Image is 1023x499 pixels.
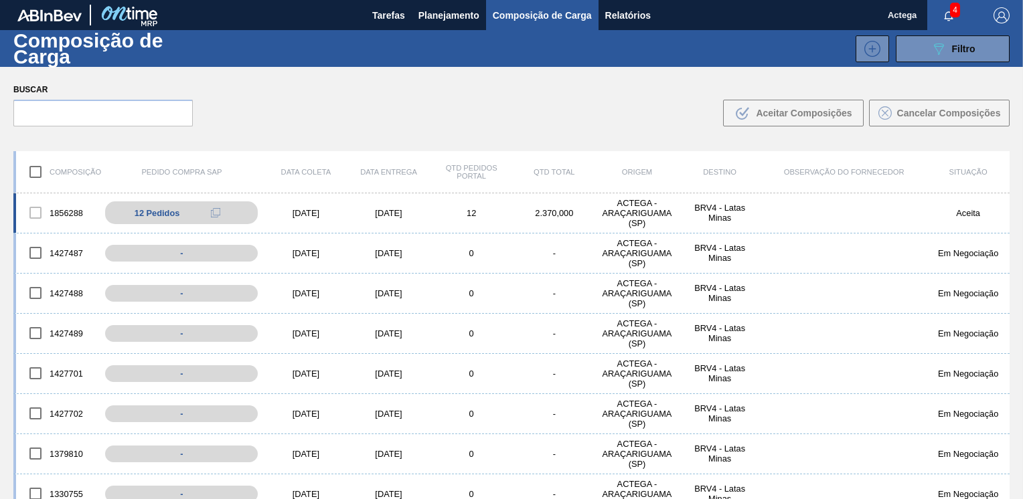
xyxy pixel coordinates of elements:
[678,243,761,263] div: BRV4 - Latas Minas
[105,285,258,302] div: -
[927,208,1010,218] div: Aceita
[513,208,596,218] div: 2.370,000
[264,248,347,258] div: [DATE]
[430,328,513,338] div: 0
[264,328,347,338] div: [DATE]
[347,369,430,379] div: [DATE]
[418,7,479,23] span: Planejamento
[13,80,193,100] label: Buscar
[927,328,1010,338] div: Em Negociação
[264,409,347,419] div: [DATE]
[869,100,1010,126] button: Cancelar Composições
[264,489,347,499] div: [DATE]
[105,445,258,462] div: -
[105,405,258,422] div: -
[430,288,513,298] div: 0
[16,279,99,307] div: 1427488
[952,43,975,54] span: Filtro
[372,7,405,23] span: Tarefas
[347,208,430,218] div: [DATE]
[513,328,596,338] div: -
[347,248,430,258] div: [DATE]
[678,203,761,223] div: BRV4 - Latas Minas
[16,199,99,227] div: 1856288
[347,409,430,419] div: [DATE]
[513,248,596,258] div: -
[13,33,225,64] h1: Composição de Carga
[761,168,927,176] div: Observação do Fornecedor
[16,239,99,267] div: 1427487
[430,409,513,419] div: 0
[756,108,852,118] span: Aceitar Composições
[135,208,180,218] span: 12 Pedidos
[264,449,347,459] div: [DATE]
[596,359,679,389] div: ACTEGA - ARAÇARIGUAMA (SP)
[596,168,679,176] div: Origem
[430,369,513,379] div: 0
[513,168,596,176] div: Qtd Total
[596,439,679,469] div: ACTEGA - ARAÇARIGUAMA (SP)
[513,409,596,419] div: -
[16,319,99,347] div: 1427489
[678,283,761,303] div: BRV4 - Latas Minas
[16,439,99,468] div: 1379810
[513,449,596,459] div: -
[927,409,1010,419] div: Em Negociação
[105,365,258,382] div: -
[264,288,347,298] div: [DATE]
[347,168,430,176] div: Data Entrega
[17,9,82,21] img: TNhmsLtSVTkK8tSr43FrP2fwEKptu5GPRR3wAAAABJRU5ErkJggg==
[347,288,430,298] div: [DATE]
[347,449,430,459] div: [DATE]
[105,325,258,342] div: -
[430,489,513,499] div: 0
[264,168,347,176] div: Data coleta
[950,3,960,17] span: 4
[513,288,596,298] div: -
[896,35,1010,62] button: Filtro
[99,168,264,176] div: Pedido Compra SAP
[927,288,1010,298] div: Em Negociação
[927,369,1010,379] div: Em Negociação
[596,318,679,348] div: ACTEGA - ARAÇARIGUAMA (SP)
[596,399,679,429] div: ACTEGA - ARAÇARIGUAMA (SP)
[723,100,864,126] button: Aceitar Composições
[927,168,1010,176] div: Situação
[596,278,679,308] div: ACTEGA - ARAÇARIGUAMA (SP)
[16,399,99,427] div: 1427702
[927,489,1010,499] div: Em Negociação
[678,363,761,383] div: BRV4 - Latas Minas
[927,449,1010,459] div: Em Negociação
[678,323,761,343] div: BRV4 - Latas Minas
[596,198,679,228] div: ACTEGA - ARAÇARIGUAMA (SP)
[430,449,513,459] div: 0
[994,7,1010,23] img: Logout
[430,248,513,258] div: 0
[849,35,889,62] div: Nova Composição
[264,369,347,379] div: [DATE]
[264,208,347,218] div: [DATE]
[678,168,761,176] div: Destino
[347,328,430,338] div: [DATE]
[513,489,596,499] div: -
[16,359,99,387] div: 1427701
[202,205,229,221] div: Copiar
[513,369,596,379] div: -
[16,158,99,186] div: Composição
[678,443,761,464] div: BRV4 - Latas Minas
[105,245,258,262] div: -
[493,7,592,23] span: Composição de Carga
[927,248,1010,258] div: Em Negociação
[430,164,513,180] div: Qtd Pedidos Portal
[897,108,1001,118] span: Cancelar Composições
[430,208,513,218] div: 12
[596,238,679,268] div: ACTEGA - ARAÇARIGUAMA (SP)
[605,7,651,23] span: Relatórios
[678,403,761,423] div: BRV4 - Latas Minas
[347,489,430,499] div: [DATE]
[927,6,970,25] button: Notificações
